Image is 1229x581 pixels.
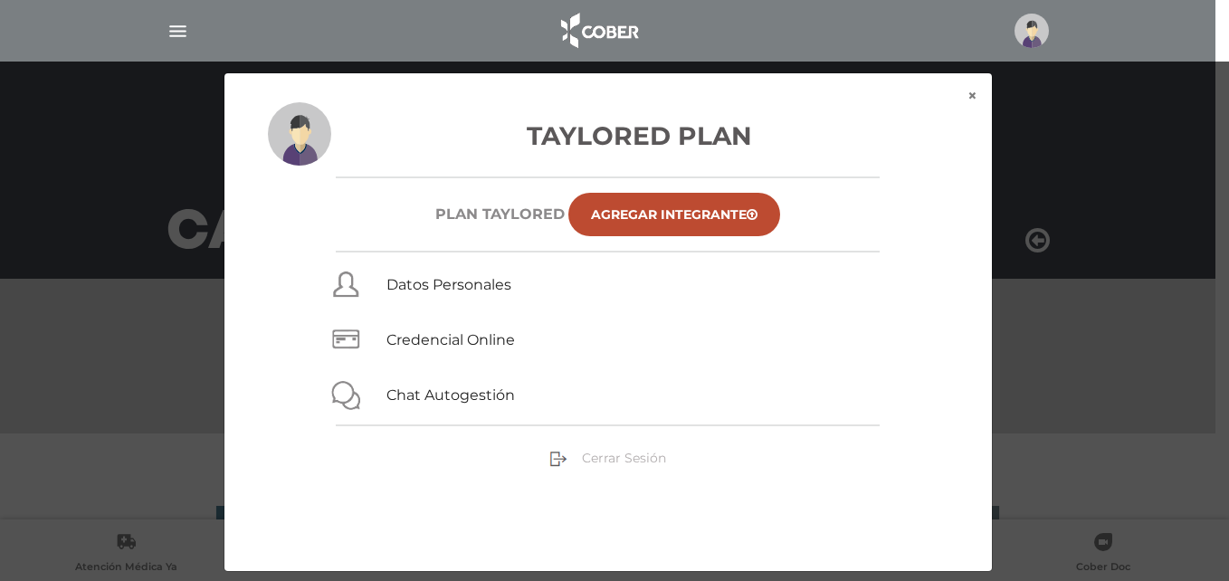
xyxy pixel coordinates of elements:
[953,73,992,119] button: ×
[549,449,666,465] a: Cerrar Sesión
[386,386,515,404] a: Chat Autogestión
[549,450,567,468] img: sign-out.png
[268,117,948,155] h3: Taylored Plan
[268,102,331,166] img: profile-placeholder.svg
[386,331,515,348] a: Credencial Online
[568,193,780,236] a: Agregar Integrante
[167,20,189,43] img: Cober_menu-lines-white.svg
[386,276,511,293] a: Datos Personales
[1015,14,1049,48] img: profile-placeholder.svg
[582,450,666,466] span: Cerrar Sesión
[435,205,565,223] h6: Plan TAYLORED
[551,9,646,52] img: logo_cober_home-white.png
